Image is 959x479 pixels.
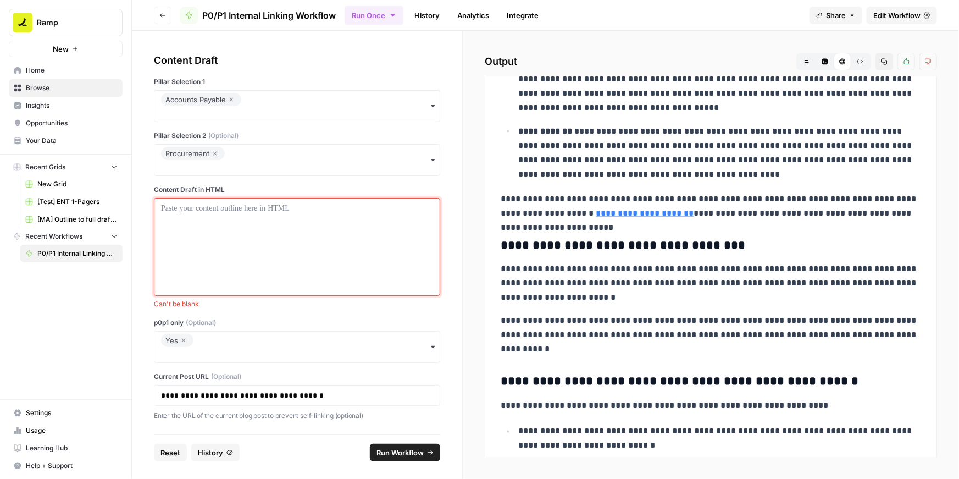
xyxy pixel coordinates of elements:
span: Opportunities [26,118,118,128]
label: Pillar Selection 2 [154,131,440,141]
button: Accounts Payable [154,90,440,122]
button: Help + Support [9,457,123,475]
a: History [408,7,446,24]
span: (Optional) [186,318,216,328]
span: Insights [26,101,118,111]
span: P0/P1 Internal Linking Workflow [37,249,118,258]
a: Insights [9,97,123,114]
a: Opportunities [9,114,123,132]
span: Learning Hub [26,443,118,453]
span: [Test] ENT 1-Pagers [37,197,118,207]
button: Yes [154,331,440,363]
span: Help + Support [26,461,118,471]
button: History [191,444,240,461]
a: Home [9,62,123,79]
button: Share [810,7,862,24]
span: Recent Grids [25,162,65,172]
span: Settings [26,408,118,418]
a: [MA] Outline to full draft generator_WIP Grid [20,211,123,228]
label: Current Post URL [154,372,440,382]
a: Your Data [9,132,123,150]
a: [Test] ENT 1-Pagers [20,193,123,211]
span: Edit Workflow [873,10,921,21]
p: Enter the URL of the current blog post to prevent self-linking (optional) [154,410,440,421]
button: Recent Workflows [9,228,123,245]
img: Ramp Logo [13,13,32,32]
span: Usage [26,426,118,436]
span: P0/P1 Internal Linking Workflow [202,9,336,22]
span: Your Data [26,136,118,146]
a: P0/P1 Internal Linking Workflow [180,7,336,24]
div: Yes [165,334,189,347]
span: History [198,447,223,458]
span: Share [826,10,846,21]
button: Workspace: Ramp [9,9,123,36]
span: Browse [26,83,118,93]
div: Accounts Payable [165,93,237,106]
button: Procurement [154,144,440,176]
button: Run Once [345,6,403,25]
label: Pillar Selection 1 [154,77,440,87]
a: Edit Workflow [867,7,937,24]
span: [MA] Outline to full draft generator_WIP Grid [37,214,118,224]
label: Content Draft in HTML [154,185,440,195]
span: Run Workflow [376,447,424,458]
div: Procurement [165,147,220,160]
a: Settings [9,404,123,422]
a: Analytics [451,7,496,24]
div: Content Draft [154,53,440,68]
span: (Optional) [211,372,241,382]
a: Learning Hub [9,439,123,457]
a: Integrate [500,7,545,24]
button: Run Workflow [370,444,440,461]
button: Recent Grids [9,159,123,175]
span: New [53,43,69,54]
button: Reset [154,444,187,461]
span: Can't be blank [154,299,440,309]
a: Usage [9,422,123,439]
span: Home [26,65,118,75]
a: P0/P1 Internal Linking Workflow [20,245,123,262]
span: New Grid [37,179,118,189]
span: Reset [160,447,180,458]
button: New [9,41,123,57]
a: Browse [9,79,123,97]
h2: Output [485,53,937,70]
label: p0p1 only [154,318,440,328]
span: Ramp [37,17,103,28]
a: New Grid [20,175,123,193]
span: (Optional) [208,131,239,141]
span: Recent Workflows [25,232,82,241]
